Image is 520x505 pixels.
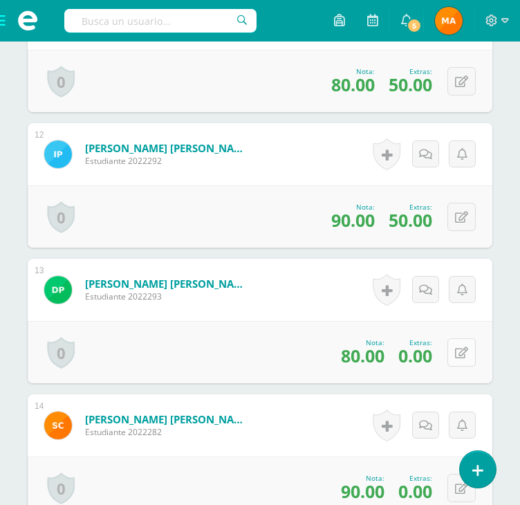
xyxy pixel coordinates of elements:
div: Extras: [389,202,432,212]
span: 90.00 [341,479,384,503]
span: Estudiante 2022282 [85,426,251,438]
div: Nota: [331,202,375,212]
span: 5 [407,18,422,33]
div: Extras: [389,66,432,76]
a: [PERSON_NAME] [PERSON_NAME] [85,412,251,426]
span: 50.00 [389,73,432,96]
span: 80.00 [331,73,375,96]
a: 0 [47,201,75,233]
img: e2eba998d453e62cc360d9f73343cee3.png [44,276,72,304]
div: Nota: [341,473,384,483]
img: d72ece5849e75a8ab3d9f762b2869359.png [44,140,72,168]
span: Estudiante 2022293 [85,291,251,302]
div: Nota: [341,338,384,347]
span: Estudiante 2022292 [85,155,251,167]
a: 0 [47,66,75,98]
span: 0.00 [398,344,432,367]
a: 0 [47,337,75,369]
div: Nota: [331,66,375,76]
img: 5d98c8432932463505bd6846e15a9a15.png [435,7,463,35]
span: 50.00 [389,208,432,232]
span: 0.00 [398,479,432,503]
span: 90.00 [331,208,375,232]
input: Busca un usuario... [64,9,257,33]
a: 0 [47,472,75,504]
a: [PERSON_NAME] [PERSON_NAME] [85,277,251,291]
div: Extras: [398,473,432,483]
img: 5f1eac71314560e0f20f6c40fd5f0140.png [44,412,72,439]
div: Extras: [398,338,432,347]
a: [PERSON_NAME] [PERSON_NAME] [85,141,251,155]
span: 80.00 [341,344,384,367]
